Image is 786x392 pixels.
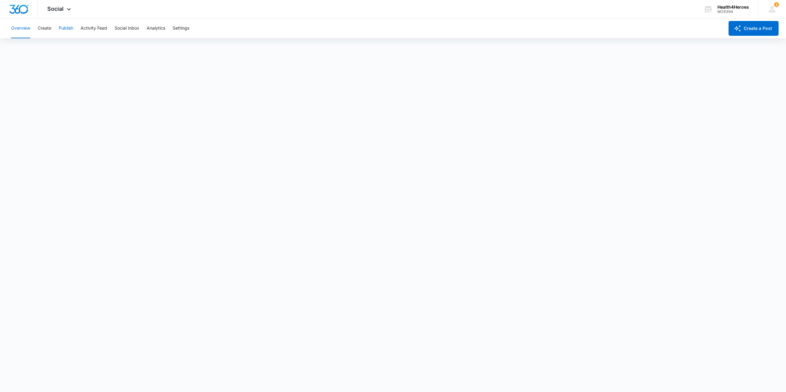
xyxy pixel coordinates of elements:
[147,19,165,38] button: Analytics
[173,19,189,38] button: Settings
[774,2,779,7] span: 1
[81,19,107,38] button: Activity Feed
[11,19,30,38] button: Overview
[717,10,749,14] div: account id
[729,21,779,36] button: Create a Post
[774,2,779,7] div: notifications count
[717,5,749,10] div: account name
[115,19,139,38] button: Social Inbox
[47,6,64,12] span: Social
[59,19,73,38] button: Publish
[38,19,51,38] button: Create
